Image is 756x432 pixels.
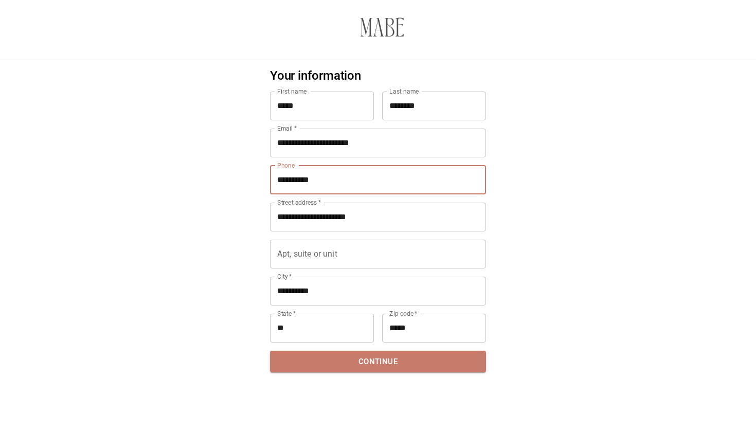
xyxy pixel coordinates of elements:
[270,351,486,372] button: Continue
[270,68,486,83] h2: Your information
[277,87,307,96] label: First name
[389,309,417,318] label: Zip code
[277,309,296,318] label: State
[277,198,321,207] label: Street address
[277,272,292,281] label: City
[360,8,404,52] img: 3671f2-3.myshopify.com-a63cb35b-e478-4aa6-86b9-acdf2590cc8d
[277,161,295,170] label: Phone
[389,87,419,96] label: Last name
[277,124,297,133] label: Email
